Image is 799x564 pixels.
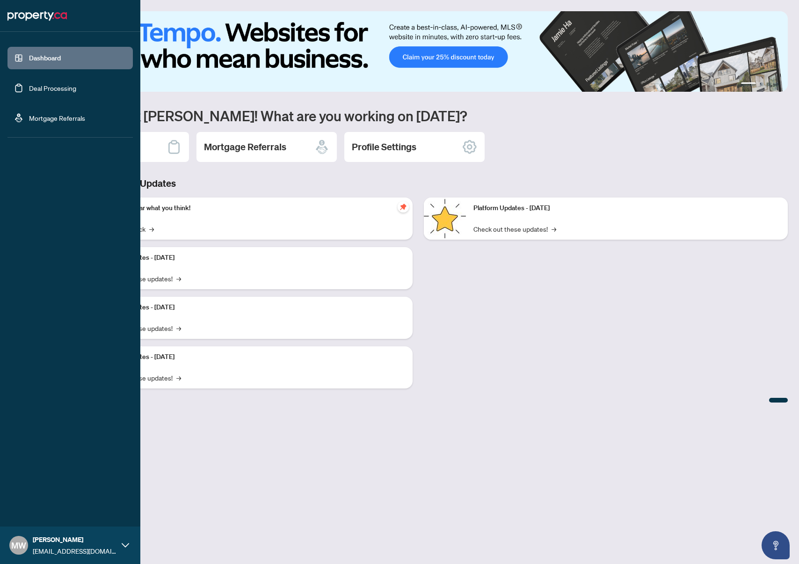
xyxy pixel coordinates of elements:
[98,253,405,263] p: Platform Updates - [DATE]
[741,82,756,86] button: 1
[204,140,286,154] h2: Mortgage Referrals
[552,224,556,234] span: →
[473,224,556,234] a: Check out these updates!→
[7,8,67,23] img: logo
[176,323,181,333] span: →
[33,546,117,556] span: [EMAIL_ADDRESS][DOMAIN_NAME]
[49,11,788,92] img: Slide 0
[176,273,181,284] span: →
[98,302,405,313] p: Platform Updates - [DATE]
[473,203,780,213] p: Platform Updates - [DATE]
[176,373,181,383] span: →
[98,352,405,362] p: Platform Updates - [DATE]
[352,140,416,154] h2: Profile Settings
[762,531,790,559] button: Open asap
[398,201,409,212] span: pushpin
[29,114,85,122] a: Mortgage Referrals
[33,535,117,545] span: [PERSON_NAME]
[29,54,61,62] a: Dashboard
[11,539,26,552] span: MW
[29,84,76,92] a: Deal Processing
[775,82,778,86] button: 4
[98,203,405,213] p: We want to hear what you think!
[49,107,788,125] h1: Welcome back [PERSON_NAME]! What are you working on [DATE]?
[767,82,771,86] button: 3
[49,177,788,190] h3: Brokerage & Industry Updates
[149,224,154,234] span: →
[424,198,466,240] img: Platform Updates - June 23, 2025
[760,82,763,86] button: 2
